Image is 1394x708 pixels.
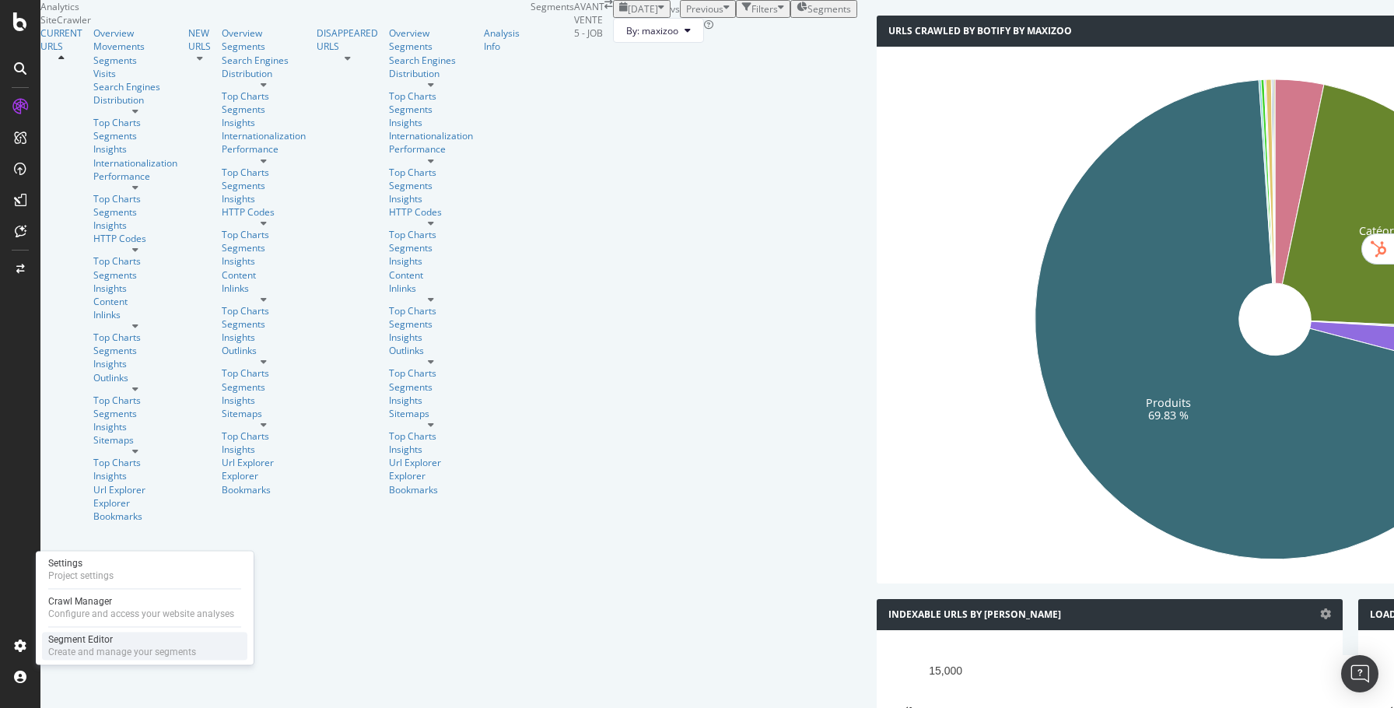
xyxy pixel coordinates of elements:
div: Insights [93,420,177,433]
a: Inlinks [93,308,177,321]
div: Insights [389,254,473,268]
span: 2025 Sep. 26th [628,2,658,16]
a: Overview [93,26,177,40]
a: Insights [222,192,306,205]
a: Insights [389,331,473,344]
a: Distribution [389,67,473,80]
a: Segments [93,344,177,357]
div: Top Charts [93,254,177,268]
a: Insights [222,443,306,456]
a: Segments [389,179,473,192]
div: Url Explorer [93,483,177,496]
a: Top Charts [222,166,306,179]
a: Url Explorer [222,456,306,469]
div: Internationalization [389,129,473,142]
div: Top Charts [222,366,306,380]
a: Insights [389,192,473,205]
a: Insights [389,443,473,456]
div: Segments [389,317,473,331]
div: Insights [222,254,306,268]
a: Explorer Bookmarks [222,469,306,496]
div: Top Charts [389,429,473,443]
a: Inlinks [389,282,473,295]
div: Create and manage your segments [48,646,196,658]
a: Outlinks [93,371,177,384]
div: Insights [222,331,306,344]
a: Segments [222,317,306,331]
a: Segments [222,380,306,394]
a: Segments [222,179,306,192]
a: Content [93,295,177,308]
a: Search Engines [389,54,456,67]
a: Content [222,268,306,282]
a: Segments [93,205,177,219]
a: Top Charts [389,166,473,179]
a: NEW URLS [188,26,211,53]
a: Crawl ManagerConfigure and access your website analyses [42,594,247,622]
div: Explorer Bookmarks [389,469,473,496]
a: Insights [93,142,177,156]
a: Overview [222,26,306,40]
a: Insights [93,357,177,370]
a: Top Charts [389,89,473,103]
a: Insights [93,219,177,232]
a: Sitemaps [222,407,306,420]
h4: Indexable URLs by maxizoo [888,607,1061,622]
div: SiteCrawler [40,13,531,26]
a: SettingsProject settings [42,556,247,584]
div: Insights [93,469,177,482]
div: Search Engines [222,54,289,67]
a: Insights [222,116,306,129]
a: Visits [93,67,116,80]
div: Open Intercom Messenger [1341,655,1378,692]
span: vs [671,2,680,16]
div: Settings [48,557,114,570]
div: Internationalization [222,129,306,142]
a: DISAPPEARED URLS [317,26,378,53]
div: Segment Editor [48,633,196,646]
a: Top Charts [389,228,473,241]
div: HTTP Codes [222,205,306,219]
div: Top Charts [93,116,177,129]
a: Url Explorer [389,456,473,469]
a: Top Charts [93,456,177,469]
div: Filters [751,2,778,16]
a: Insights [389,394,473,407]
div: Segments [389,241,473,254]
a: Insights [93,282,177,295]
a: Internationalization [93,156,177,170]
a: Segments [93,268,177,282]
a: Sitemaps [93,433,177,447]
a: Performance [389,142,473,156]
a: Distribution [222,67,306,80]
a: Top Charts [222,304,306,317]
span: By: maxizoo [626,24,678,37]
a: Top Charts [222,228,306,241]
a: Distribution [93,93,177,107]
a: Top Charts [93,394,177,407]
a: Top Charts [389,304,473,317]
a: Segments [389,40,473,53]
div: Insights [222,394,306,407]
div: Segments [389,380,473,394]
